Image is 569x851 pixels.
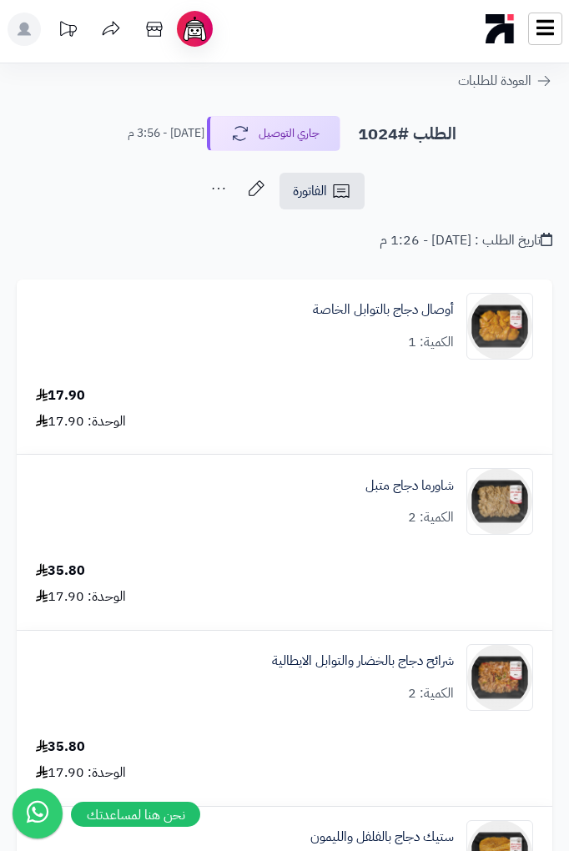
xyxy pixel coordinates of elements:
span: الفاتورة [293,181,327,201]
div: الكمية: 2 [408,508,454,527]
div: تاريخ الطلب : [DATE] - 1:26 م [380,231,552,250]
h2: الطلب #1024 [358,119,456,148]
a: العودة للطلبات [458,71,552,91]
span: العودة للطلبات [458,71,531,91]
div: 17.90 [36,386,85,405]
a: أوصال دجاج بالتوابل الخاصة [313,300,454,320]
div: الوحدة: 17.90 [36,412,126,431]
img: ai-face.png [180,14,209,43]
img: logo-mobile.png [486,10,515,48]
div: 35.80 [36,738,85,757]
div: الوحدة: 17.90 [36,763,126,783]
img: 749_68665752db4c8_b77954c3-90x90.png [467,468,532,535]
div: 35.80 [36,561,85,581]
button: جاري التوصيل [207,116,340,151]
a: ستيك دجاج بالفلفل والليمون [310,828,454,847]
div: الكمية: 1 [408,333,454,352]
a: تحديثات المنصة [47,13,88,50]
a: شاورما دجاج متبل [365,476,454,496]
a: شرائح دجاج بالخضار والتوابل الايطالية [272,652,454,671]
img: 750_6866575366b30_b2bb2c2a-90x90.png [467,644,532,711]
div: الوحدة: 17.90 [36,587,126,607]
div: الكمية: 2 [408,684,454,703]
img: 724_68665746f1cfb_42174ed2-90x90.png [467,293,532,360]
a: الفاتورة [279,173,365,209]
small: [DATE] - 3:56 م [128,125,204,142]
